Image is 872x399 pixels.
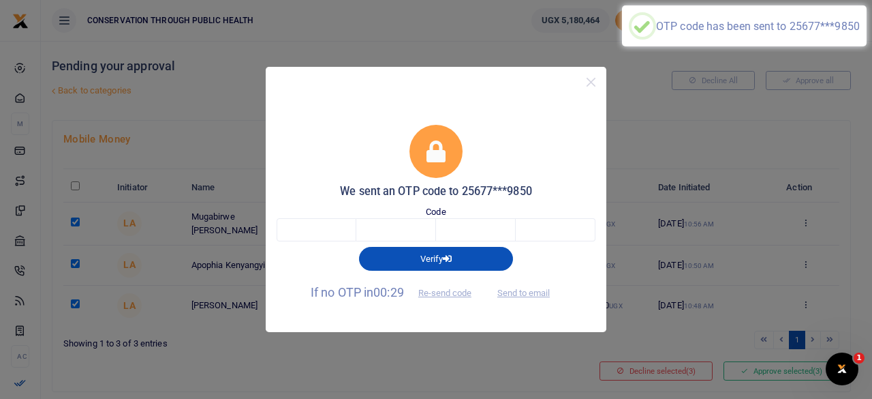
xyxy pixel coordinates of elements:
[581,72,601,92] button: Close
[373,285,404,299] span: 00:29
[426,205,446,219] label: Code
[826,353,858,385] iframe: Intercom live chat
[311,285,483,299] span: If no OTP in
[854,353,865,364] span: 1
[277,185,595,198] h5: We sent an OTP code to 25677***9850
[359,247,513,270] button: Verify
[656,20,860,33] div: OTP code has been sent to 25677***9850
